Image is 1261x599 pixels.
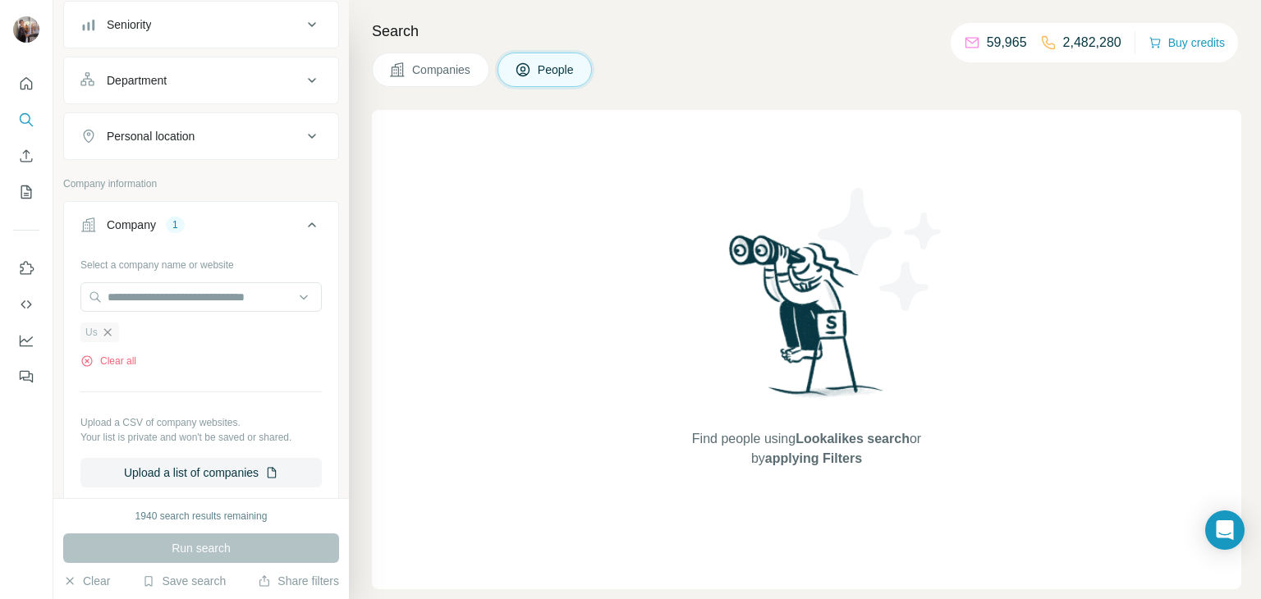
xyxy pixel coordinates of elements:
button: Save search [142,573,226,589]
button: Upload a list of companies [80,458,322,487]
p: Your list is private and won't be saved or shared. [80,430,322,445]
button: Use Surfe API [13,290,39,319]
div: 1 [166,217,185,232]
button: Enrich CSV [13,141,39,171]
div: Personal location [107,128,195,144]
button: Feedback [13,362,39,391]
button: Personal location [64,117,338,156]
button: Department [64,61,338,100]
img: Avatar [13,16,39,43]
button: Clear [63,573,110,589]
img: Surfe Illustration - Stars [807,176,955,323]
button: Company1 [64,205,338,251]
div: Company [107,217,156,233]
p: 2,482,280 [1063,33,1121,53]
button: My lists [13,177,39,207]
button: Share filters [258,573,339,589]
div: Open Intercom Messenger [1205,510,1245,550]
button: Quick start [13,69,39,98]
span: Us [85,325,98,340]
p: Company information [63,176,339,191]
span: Lookalikes search [796,432,910,446]
span: Find people using or by [675,429,938,469]
div: 1940 search results remaining [135,509,268,524]
span: Companies [412,62,472,78]
p: Upload a CSV of company websites. [80,415,322,430]
span: People [538,62,575,78]
button: Seniority [64,5,338,44]
span: applying Filters [765,451,862,465]
button: Buy credits [1149,31,1225,54]
button: Clear all [80,354,136,368]
h4: Search [372,20,1241,43]
button: Use Surfe on LinkedIn [13,254,39,283]
button: Search [13,105,39,135]
div: Department [107,72,167,89]
div: Select a company name or website [80,251,322,272]
img: Surfe Illustration - Woman searching with binoculars [722,231,892,414]
p: 59,965 [987,33,1027,53]
div: Seniority [107,16,151,33]
button: Dashboard [13,326,39,355]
